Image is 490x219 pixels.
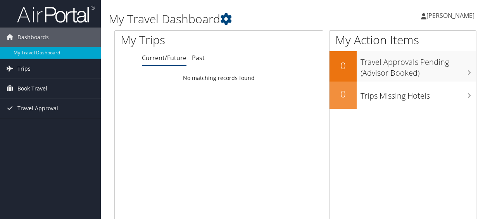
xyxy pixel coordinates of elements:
[330,82,476,109] a: 0Trips Missing Hotels
[17,5,95,23] img: airportal-logo.png
[361,87,476,101] h3: Trips Missing Hotels
[192,54,205,62] a: Past
[121,32,230,48] h1: My Trips
[330,87,357,101] h2: 0
[330,59,357,72] h2: 0
[109,11,358,27] h1: My Travel Dashboard
[330,51,476,81] a: 0Travel Approvals Pending (Advisor Booked)
[330,32,476,48] h1: My Action Items
[361,53,476,78] h3: Travel Approvals Pending (Advisor Booked)
[426,11,474,20] span: [PERSON_NAME]
[17,99,58,118] span: Travel Approval
[17,28,49,47] span: Dashboards
[17,79,47,98] span: Book Travel
[421,4,482,27] a: [PERSON_NAME]
[115,71,323,85] td: No matching records found
[142,54,186,62] a: Current/Future
[17,59,31,78] span: Trips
